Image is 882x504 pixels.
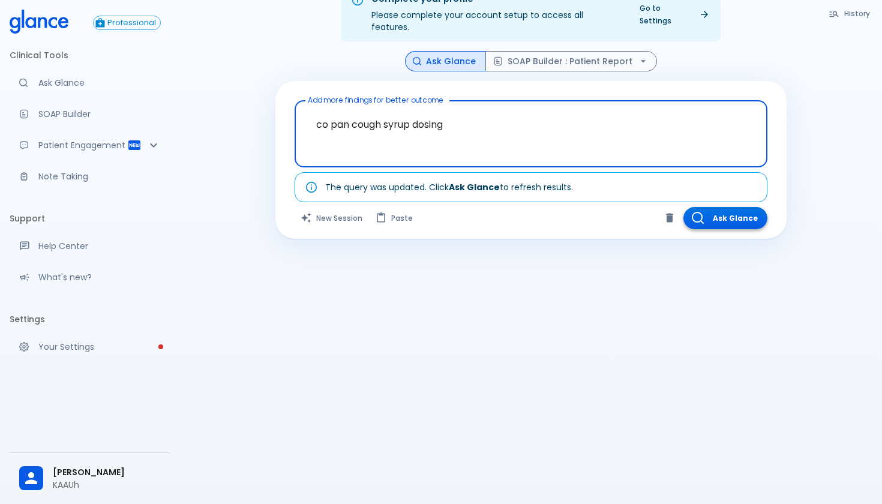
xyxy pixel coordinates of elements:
[10,41,170,70] li: Clinical Tools
[370,207,420,229] button: Paste from clipboard
[10,204,170,233] li: Support
[10,264,170,290] div: Recent updates and feature releases
[683,207,767,229] button: Ask Glance
[308,95,443,105] label: Add more findings for better outcome
[10,233,170,259] a: Get help from our support team
[38,77,161,89] p: Ask Glance
[93,16,170,30] a: Click to view or change your subscription
[93,16,161,30] button: Professional
[449,181,500,193] strong: Ask Glance
[10,101,170,127] a: Docugen: Compose a clinical documentation in seconds
[38,139,127,151] p: Patient Engagement
[103,19,160,28] span: Professional
[295,207,370,229] button: Clears all inputs and results.
[53,479,161,491] p: KAAUh
[53,466,161,479] span: [PERSON_NAME]
[661,209,679,227] button: Clear
[325,176,573,198] div: The query was updated. Click to refresh results.
[38,240,161,252] p: Help Center
[10,70,170,96] a: Moramiz: Find ICD10AM codes instantly
[823,5,877,22] button: History
[303,106,759,143] textarea: co pan cough syrup dosing
[10,163,170,190] a: Advanced note-taking
[38,108,161,120] p: SOAP Builder
[10,305,170,334] li: Settings
[405,51,486,72] button: Ask Glance
[485,51,657,72] button: SOAP Builder : Patient Report
[10,334,170,360] a: Please complete account setup
[38,170,161,182] p: Note Taking
[38,271,161,283] p: What's new?
[38,341,161,353] p: Your Settings
[10,132,170,158] div: Patient Reports & Referrals
[10,458,170,499] div: [PERSON_NAME]KAAUh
